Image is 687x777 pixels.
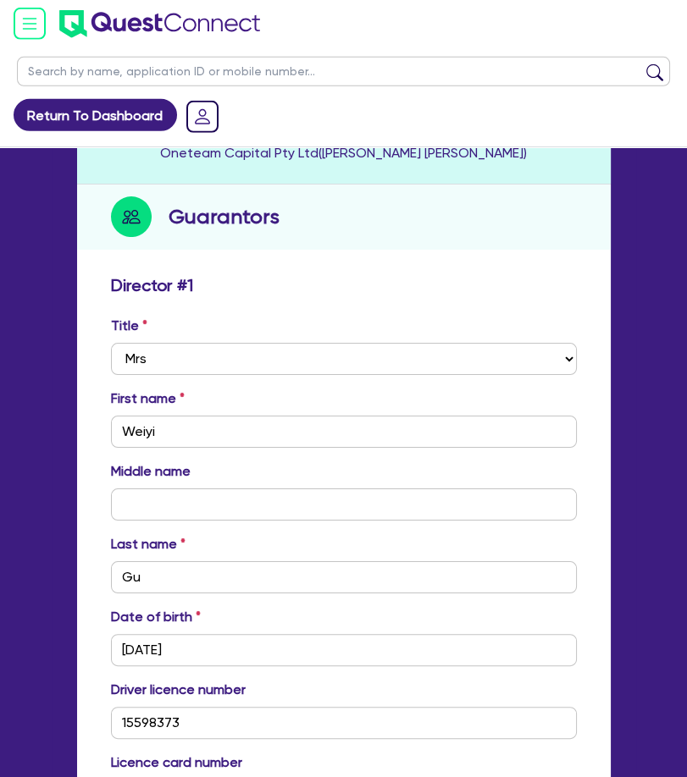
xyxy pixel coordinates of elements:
img: step-icon [111,196,152,237]
h2: Guarantors [169,201,280,232]
label: Last name [111,534,186,554]
a: Return To Dashboard [14,99,177,131]
a: Dropdown toggle [180,95,224,139]
label: Middle name [111,461,191,482]
span: Oneteam Capital Pty Ltd ( [PERSON_NAME] [PERSON_NAME] ) [160,145,527,161]
h3: Director # 1 [111,275,193,295]
img: icon-menu-open [14,8,46,40]
label: Date of birth [111,607,201,627]
label: Driver licence number [111,680,246,700]
label: First name [111,388,185,409]
img: quest-connect-logo-blue [59,10,260,38]
label: Title [111,316,147,336]
label: Licence card number [111,752,242,773]
input: Search by name, application ID or mobile number... [17,57,670,86]
input: DD / MM / YYYY [111,634,577,666]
